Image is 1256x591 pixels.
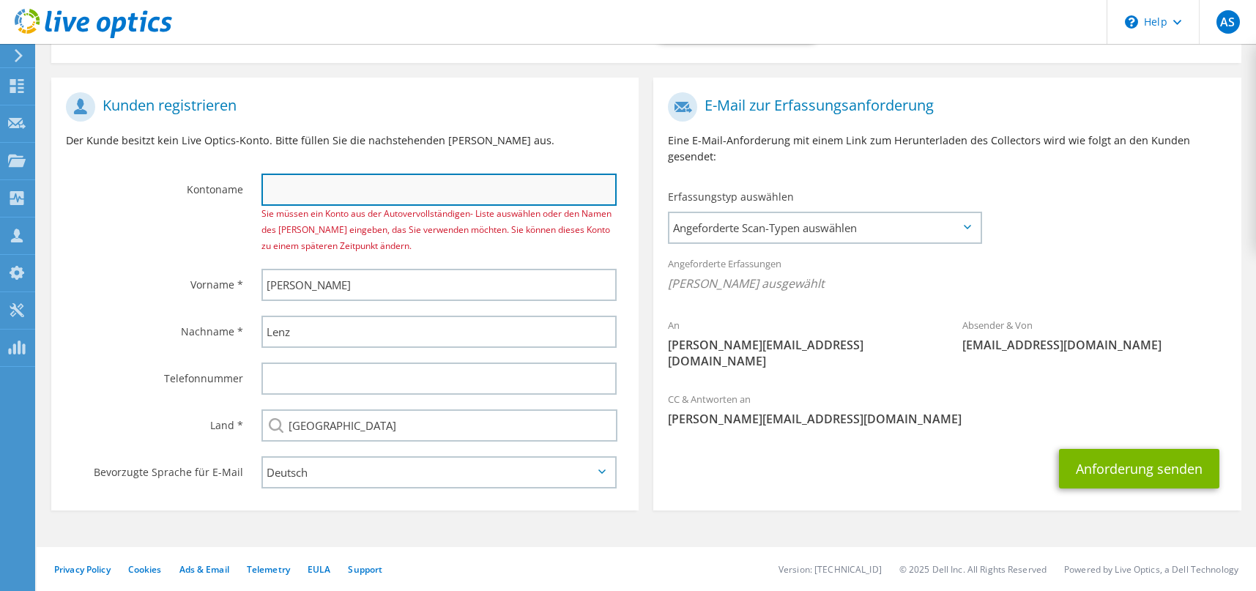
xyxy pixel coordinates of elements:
li: Powered by Live Optics, a Dell Technology [1064,563,1238,576]
label: Telefonnummer [66,363,243,386]
label: Bevorzugte Sprache für E-Mail [66,456,243,480]
div: CC & Antworten an [653,384,1241,434]
label: Kontoname [66,174,243,197]
div: Absender & Von [948,310,1241,360]
p: Eine E-Mail-Anforderung mit einem Link zum Herunterladen des Collectors wird wie folgt an den Kun... [668,133,1226,165]
span: [PERSON_NAME][EMAIL_ADDRESS][DOMAIN_NAME] [668,411,1226,427]
a: Ads & Email [179,563,229,576]
p: Der Kunde besitzt kein Live Optics-Konto. Bitte füllen Sie die nachstehenden [PERSON_NAME] aus. [66,133,624,149]
li: © 2025 Dell Inc. All Rights Reserved [899,563,1047,576]
span: [PERSON_NAME] ausgewählt [668,275,1226,291]
a: Telemetry [247,563,290,576]
h1: E-Mail zur Erfassungsanforderung [668,92,1219,122]
h1: Kunden registrieren [66,92,617,122]
span: [PERSON_NAME][EMAIL_ADDRESS][DOMAIN_NAME] [668,337,932,369]
div: Angeforderte Erfassungen [653,248,1241,302]
div: An [653,310,947,376]
button: Anforderung senden [1059,449,1219,488]
label: Vorname * [66,269,243,292]
a: Cookies [128,563,162,576]
a: EULA [308,563,330,576]
a: Support [348,563,382,576]
label: Erfassungstyp auswählen [668,190,794,204]
span: Angeforderte Scan-Typen auswählen [669,213,980,242]
span: Sie müssen ein Konto aus der Autovervollständigen- Liste auswählen oder den Namen des [PERSON_NAM... [261,207,612,252]
svg: \n [1125,15,1138,29]
span: [EMAIL_ADDRESS][DOMAIN_NAME] [962,337,1227,353]
li: Version: [TECHNICAL_ID] [779,563,882,576]
span: AS [1216,10,1240,34]
label: Land * [66,409,243,433]
a: Privacy Policy [54,563,111,576]
label: Nachname * [66,316,243,339]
